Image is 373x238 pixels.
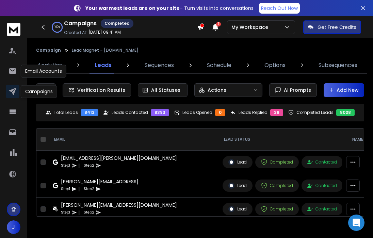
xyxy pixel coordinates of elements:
[296,110,334,115] p: Completed Leads
[269,83,317,97] button: AI Prompts
[318,24,356,31] p: Get Free Credits
[307,206,337,212] div: Contacted
[145,61,174,69] p: Sequences
[81,109,98,116] div: 8413
[84,209,94,216] p: Step 2
[182,110,212,115] p: Leads Opened
[7,23,20,36] img: logo
[78,162,80,169] p: |
[61,178,139,185] div: [PERSON_NAME][EMAIL_ADDRESS]
[303,20,361,34] button: Get Free Credits
[33,57,66,73] a: Analytics
[208,87,226,93] p: Actions
[36,48,61,53] button: Campaign
[72,48,139,53] p: Lead Magnet – [DOMAIN_NAME]
[307,159,337,165] div: Contacted
[261,183,293,189] div: Completed
[95,61,112,69] p: Leads
[101,19,133,28] div: Completed
[54,110,78,115] p: Total Leads
[84,186,94,192] p: Step 2
[314,57,361,73] a: Subsequences
[84,162,94,169] p: Step 2
[281,87,311,93] span: AI Prompts
[91,57,116,73] a: Leads
[64,19,97,28] h1: Campaigns
[151,87,180,93] p: All Statuses
[49,129,218,151] th: EMAIL
[239,110,267,115] p: Leads Replied
[216,22,221,27] span: 7
[218,129,347,151] th: LEAD STATUS
[61,202,177,208] div: [PERSON_NAME][EMAIL_ADDRESS][DOMAIN_NAME]
[75,87,125,93] span: Verification Results
[85,5,180,12] strong: Your warmest leads are on your site
[7,220,20,234] button: J
[264,61,286,69] p: Options
[270,109,283,116] div: 38
[61,155,177,161] div: [EMAIL_ADDRESS][PERSON_NAME][DOMAIN_NAME]
[64,30,87,35] p: Created At:
[336,109,355,116] div: 8008
[228,183,247,189] div: Lead
[21,65,66,78] div: Email Accounts
[78,209,80,216] p: |
[85,5,254,12] p: – Turn visits into conversations
[261,159,293,165] div: Completed
[261,206,293,212] div: Completed
[61,186,70,192] p: Step 1
[228,206,247,212] div: Lead
[215,109,225,116] div: 0
[61,162,70,169] p: Step 1
[231,24,271,31] p: My Workspace
[319,61,357,69] p: Subsequences
[37,61,62,69] p: Analytics
[261,5,298,12] p: Reach Out Now
[54,25,60,29] p: 100 %
[112,110,148,115] p: Leads Contacted
[141,57,178,73] a: Sequences
[61,209,70,216] p: Step 1
[307,183,337,188] div: Contacted
[21,85,57,98] div: Campaigns
[78,186,80,192] p: |
[151,109,169,116] div: 8393
[228,159,247,165] div: Lead
[324,83,364,97] button: Add New
[88,30,121,35] p: [DATE] 09:41 AM
[259,3,300,14] a: Reach Out Now
[348,215,364,231] div: Open Intercom Messenger
[207,61,231,69] p: Schedule
[260,57,290,73] a: Options
[203,57,236,73] a: Schedule
[63,83,131,97] button: Verification Results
